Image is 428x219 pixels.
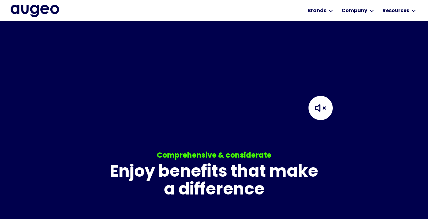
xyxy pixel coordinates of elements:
[110,150,318,161] div: Comprehensive & considerate
[11,5,59,17] img: Augeo's full logo in midnight blue.
[11,5,59,17] a: home
[308,7,326,15] div: Brands
[110,164,318,200] h2: Enjoy benefits that make a difference
[383,7,409,15] div: Resources
[342,7,367,15] div: Company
